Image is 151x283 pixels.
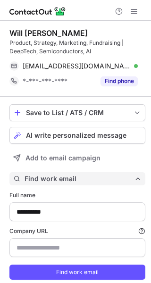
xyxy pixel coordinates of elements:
[9,127,145,144] button: AI write personalized message
[26,132,126,139] span: AI write personalized message
[9,39,145,56] div: Product, Strategy, Marketing, Fundraising | DeepTech, Semiconductors, AI
[9,104,145,121] button: save-profile-one-click
[101,76,138,86] button: Reveal Button
[9,227,145,235] label: Company URL
[25,175,134,183] span: Find work email
[9,265,145,280] button: Find work email
[26,109,129,117] div: Save to List / ATS / CRM
[9,6,66,17] img: ContactOut v5.3.10
[9,172,145,185] button: Find work email
[25,154,101,162] span: Add to email campaign
[9,191,145,200] label: Full name
[9,28,88,38] div: Will [PERSON_NAME]
[9,150,145,166] button: Add to email campaign
[23,62,131,70] span: [EMAIL_ADDRESS][DOMAIN_NAME]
